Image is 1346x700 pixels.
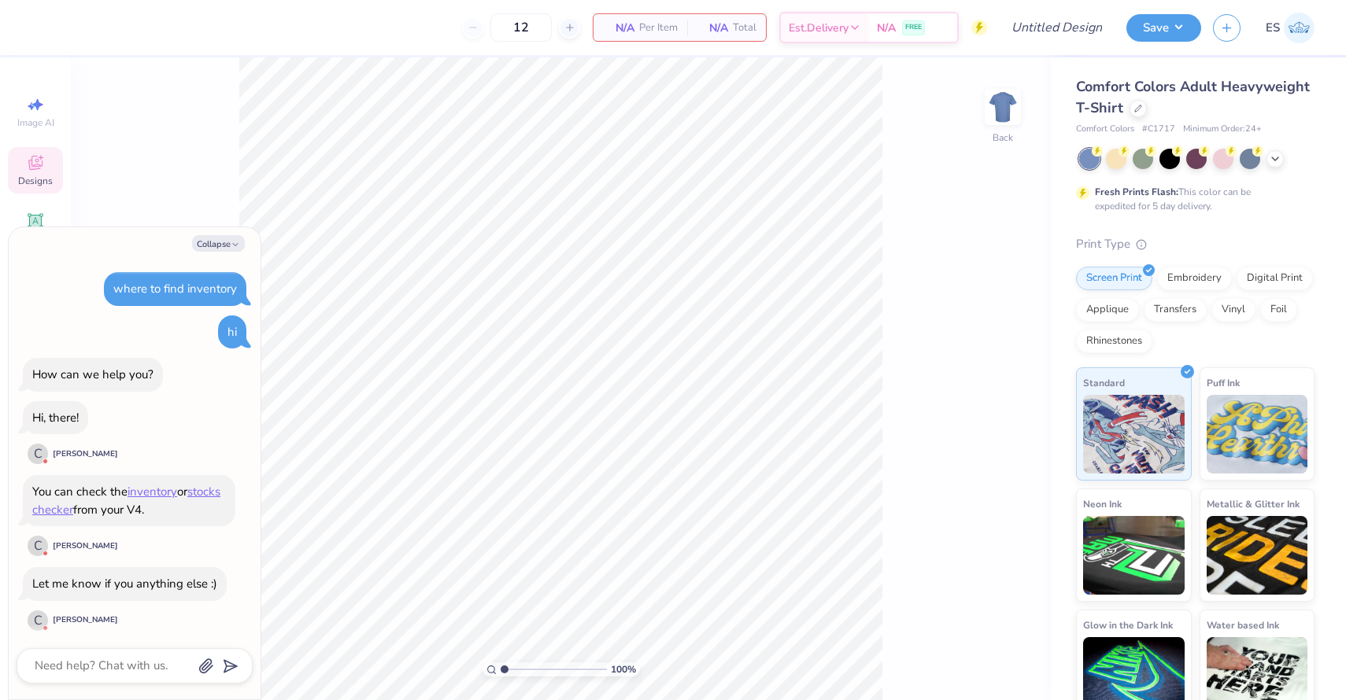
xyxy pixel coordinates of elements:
span: Est. Delivery [789,20,849,36]
span: Per Item [639,20,678,36]
button: Save [1126,14,1201,42]
div: Screen Print [1076,267,1152,290]
span: Image AI [17,116,54,129]
div: C [28,610,48,631]
span: Minimum Order: 24 + [1183,123,1262,136]
div: or [177,484,187,499]
div: Digital Print [1237,267,1313,290]
img: Metallic & Glitter Ink [1207,516,1308,595]
div: from your V4. [73,502,144,518]
a: stocks checker [32,484,220,518]
span: FREE [905,22,922,33]
span: N/A [877,20,896,36]
span: Water based Ink [1207,617,1279,633]
a: ES [1266,13,1315,43]
input: – – [490,13,552,42]
div: [PERSON_NAME] [53,614,118,626]
span: ES [1266,19,1280,37]
div: This color can be expedited for 5 day delivery. [1095,185,1289,213]
input: Untitled Design [999,12,1115,43]
img: Neon Ink [1083,516,1185,595]
div: Vinyl [1211,298,1255,322]
div: Transfers [1144,298,1207,322]
span: Puff Ink [1207,374,1240,391]
span: Comfort Colors [1076,123,1134,136]
span: Neon Ink [1083,496,1122,512]
div: How can we help you? [32,367,153,382]
strong: Fresh Prints Flash: [1095,186,1178,198]
div: Back [993,131,1013,145]
span: Comfort Colors Adult Heavyweight T-Shirt [1076,77,1310,117]
div: C [28,536,48,556]
div: hi [227,324,237,340]
div: Rhinestones [1076,330,1152,353]
div: C [28,444,48,464]
div: [PERSON_NAME] [53,540,118,552]
img: Puff Ink [1207,395,1308,473]
div: Embroidery [1157,267,1232,290]
a: inventory [128,484,177,499]
div: Applique [1076,298,1139,322]
div: Let me know if you anything else :) [32,576,217,591]
div: Hi, there! [32,410,79,426]
img: Erin Shen [1284,13,1315,43]
img: Standard [1083,395,1185,473]
span: Designs [18,175,53,187]
div: where to find inventory [113,281,237,297]
img: Back [987,91,1019,123]
button: Collapse [192,235,245,252]
span: Standard [1083,374,1125,391]
div: Print Type [1076,235,1315,253]
span: N/A [603,20,634,36]
span: 100 % [611,662,636,676]
span: Glow in the Dark Ink [1083,617,1173,633]
span: Total [733,20,756,36]
span: N/A [697,20,728,36]
div: [PERSON_NAME] [53,448,118,460]
div: You can check the [32,484,128,499]
span: Metallic & Glitter Ink [1207,496,1300,512]
div: Foil [1260,298,1297,322]
span: # C1717 [1142,123,1175,136]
